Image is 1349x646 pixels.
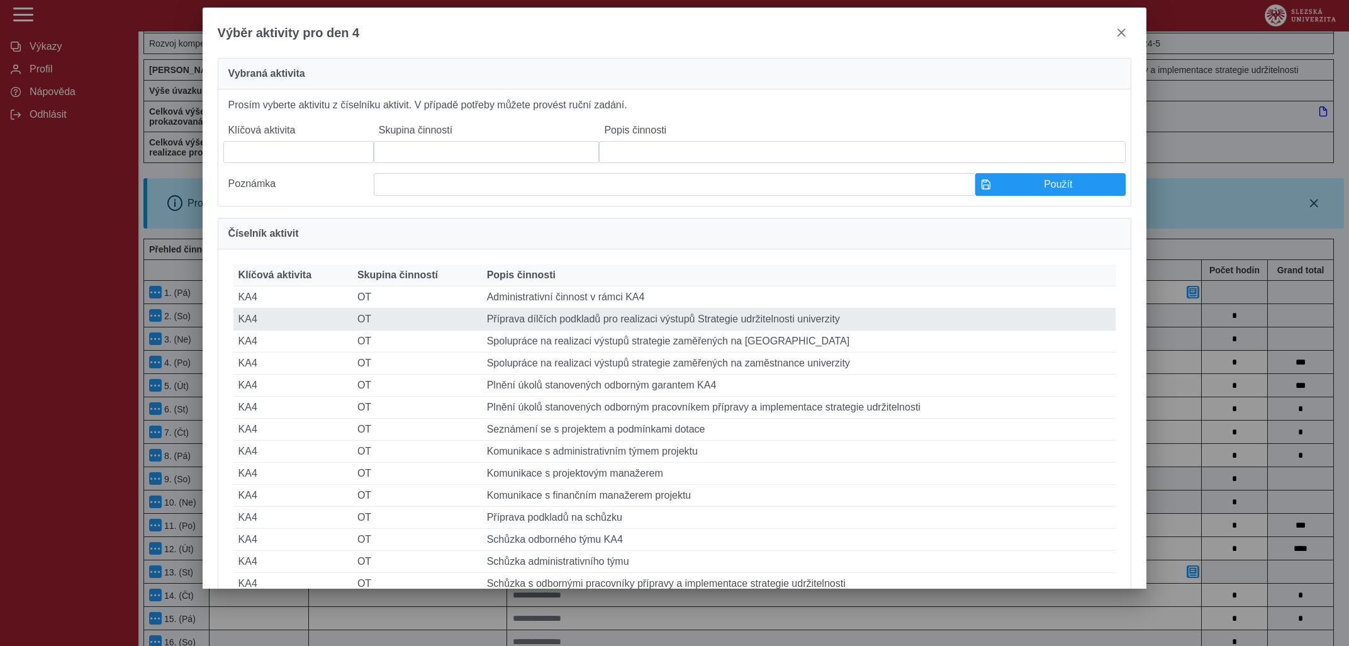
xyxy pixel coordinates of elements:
label: Poznámka [223,173,374,196]
span: Popis činnosti [487,269,556,281]
span: Skupina činností [357,269,438,281]
td: Příprava dílčích podkladů pro realizaci výstupů Strategie udržitelnosti univerzity [482,309,1116,331]
span: Vybraná aktivita [228,69,305,79]
span: Číselník aktivit [228,229,299,239]
td: OT [352,485,482,507]
td: OT [352,419,482,441]
td: OT [352,529,482,551]
label: Klíčová aktivita [223,120,374,141]
td: OT [352,463,482,485]
td: KA4 [233,507,352,529]
td: KA4 [233,441,352,463]
td: OT [352,441,482,463]
td: Seznámení se s projektem a podmínkami dotace [482,419,1116,441]
button: close [1111,23,1131,43]
button: Použít [975,173,1126,196]
td: KA4 [233,397,352,419]
span: Výběr aktivity pro den 4 [218,26,360,40]
td: KA4 [233,485,352,507]
span: Použít [996,179,1120,190]
td: KA4 [233,286,352,309]
td: Příprava podkladů na schůzku [482,507,1116,529]
td: KA4 [233,573,352,595]
td: OT [352,286,482,309]
td: OT [352,507,482,529]
td: OT [352,397,482,419]
td: Komunikace s administrativním týmem projektu [482,441,1116,463]
div: Prosím vyberte aktivitu z číselníku aktivit. V případě potřeby můžete provést ruční zadání. [218,89,1132,207]
td: OT [352,573,482,595]
td: OT [352,309,482,331]
label: Popis činnosti [599,120,1126,141]
td: KA4 [233,463,352,485]
td: Schůzka odborného týmu KA4 [482,529,1116,551]
td: KA4 [233,529,352,551]
span: Klíčová aktivita [238,269,312,281]
td: KA4 [233,419,352,441]
td: KA4 [233,551,352,573]
td: OT [352,353,482,375]
td: OT [352,375,482,397]
td: KA4 [233,331,352,353]
td: OT [352,331,482,353]
td: KA4 [233,375,352,397]
td: KA4 [233,353,352,375]
td: Plnění úkolů stanovených odborným garantem KA4 [482,375,1116,397]
td: Spolupráce na realizaci výstupů strategie zaměřených na [GEOGRAPHIC_DATA] [482,331,1116,353]
td: Komunikace s finančním manažerem projektu [482,485,1116,507]
td: Spolupráce na realizaci výstupů strategie zaměřených na zaměstnance univerzity [482,353,1116,375]
td: OT [352,551,482,573]
td: KA4 [233,309,352,331]
td: Administrativní činnost v rámci KA4 [482,286,1116,309]
td: Komunikace s projektovým manažerem [482,463,1116,485]
td: Schůzka s odbornými pracovníky přípravy a implementace strategie udržitelnosti [482,573,1116,595]
label: Skupina činností [374,120,600,141]
td: Schůzka administrativního týmu [482,551,1116,573]
td: Plnění úkolů stanovených odborným pracovníkem přípravy a implementace strategie udržitelnosti [482,397,1116,419]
